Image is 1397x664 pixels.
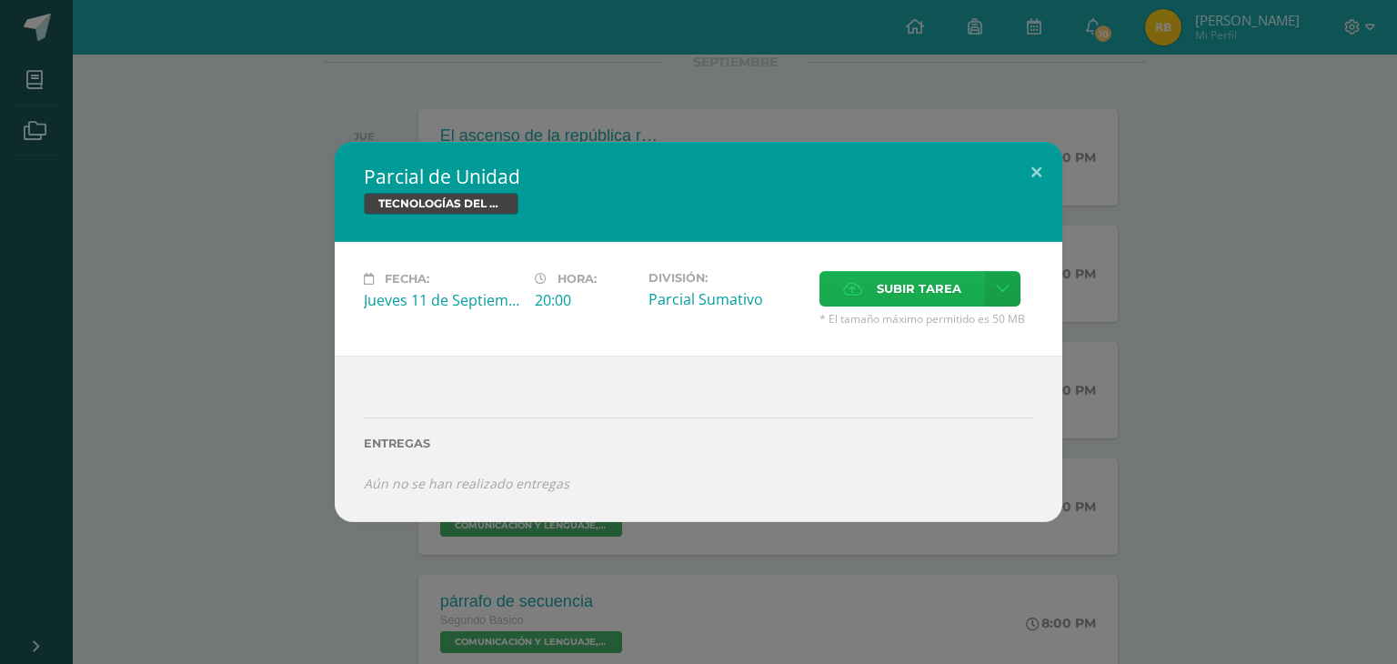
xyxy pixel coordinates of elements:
span: Subir tarea [877,272,961,306]
span: Hora: [558,272,597,286]
h2: Parcial de Unidad [364,164,1033,189]
label: División: [648,271,805,285]
label: Entregas [364,437,1033,450]
button: Close (Esc) [1010,142,1062,204]
span: * El tamaño máximo permitido es 50 MB [819,311,1033,327]
div: Parcial Sumativo [648,289,805,309]
span: Fecha: [385,272,429,286]
i: Aún no se han realizado entregas [364,475,569,492]
div: Jueves 11 de Septiembre [364,290,520,310]
span: TECNOLOGÍAS DEL APRENDIZAJE Y LA COMUNICACIÓN [364,193,518,215]
div: 20:00 [535,290,634,310]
